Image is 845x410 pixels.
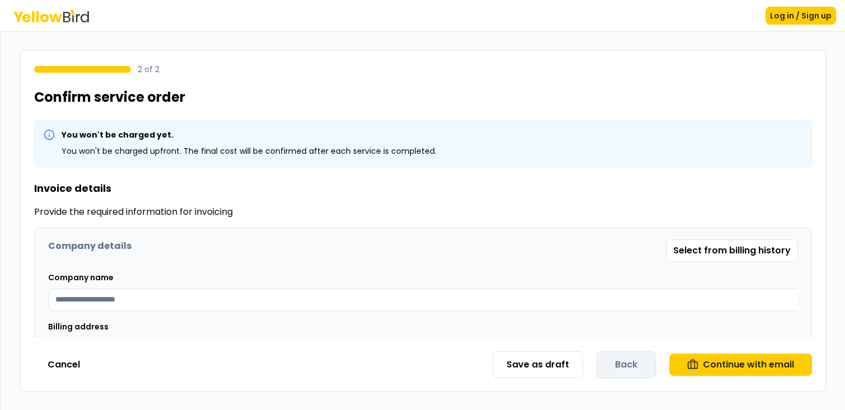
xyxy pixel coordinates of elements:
button: Log in / Sign up [766,7,836,25]
h3: Invoice details [34,181,812,196]
button: Cancel [34,354,93,376]
button: Continue with email [669,354,812,376]
h2: Company details [48,239,132,262]
button: Select from billing history [666,239,798,262]
p: Provide the required information for invoicing [34,205,812,219]
p: 2 of 2 [138,64,159,75]
p: You won't be charged upfront. The final cost will be confirmed after each service is completed. [62,145,436,158]
h1: Confirm service order [34,88,185,106]
label: Company name [48,272,114,283]
h4: You won't be charged yet. [62,129,436,140]
button: Save as draft [492,351,583,378]
label: Billing address [48,321,109,332]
